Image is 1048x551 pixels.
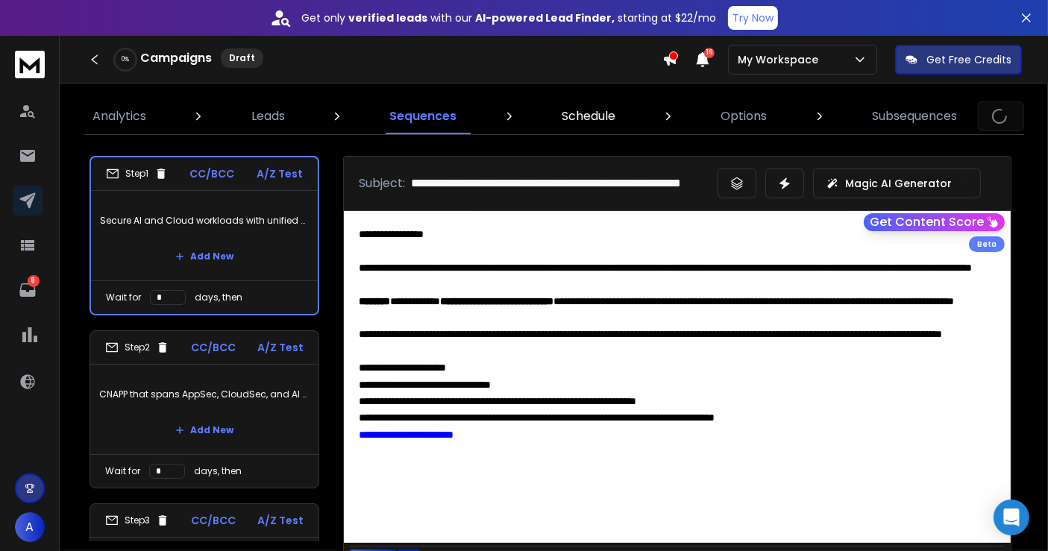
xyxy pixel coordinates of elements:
a: Options [712,98,776,134]
li: Step2CC/BCCA/Z TestCNAPP that spans AppSec, CloudSec, and AI SecurityAdd NewWait fordays, then [90,330,319,488]
a: Subsequences [863,98,966,134]
p: A/Z Test [257,513,304,528]
p: CC/BCC [191,513,236,528]
button: A [15,512,45,542]
button: Get Content Score [864,213,1005,231]
p: Sequences [390,107,457,125]
a: Sequences [381,98,466,134]
div: Open Intercom Messenger [994,500,1029,535]
p: Try Now [732,10,774,25]
p: CC/BCC [191,340,236,355]
a: Leads [242,98,294,134]
strong: AI-powered Lead Finder, [475,10,615,25]
p: Secure AI and Cloud workloads with unified Zero Trust CNAPP [100,200,309,242]
p: Analytics [92,107,146,125]
p: Options [721,107,767,125]
button: Try Now [728,6,778,30]
p: 0 % [122,55,129,64]
p: A/Z Test [257,340,304,355]
div: Draft [221,48,263,68]
button: Magic AI Generator [813,169,981,198]
button: Add New [163,242,245,271]
div: Step 2 [105,341,169,354]
p: Wait for [105,465,140,477]
p: Subject: [359,174,405,192]
button: Get Free Credits [895,45,1022,75]
div: Step 1 [106,167,168,180]
p: My Workspace [738,52,824,67]
a: 8 [13,275,43,305]
p: A/Z Test [257,166,303,181]
p: days, then [195,292,242,303]
li: Step1CC/BCCA/Z TestSecure AI and Cloud workloads with unified Zero Trust CNAPPAdd NewWait fordays... [90,156,319,315]
a: Schedule [553,98,624,134]
div: Beta [969,236,1005,252]
button: Add New [163,415,245,445]
div: Step 3 [105,514,169,527]
p: CNAPP that spans AppSec, CloudSec, and AI Security [99,374,310,415]
p: Get only with our starting at $22/mo [301,10,716,25]
p: CC/BCC [190,166,235,181]
p: Get Free Credits [926,52,1011,67]
strong: verified leads [348,10,427,25]
span: 16 [704,48,715,58]
p: 8 [28,275,40,287]
h1: Campaigns [140,49,212,67]
p: Schedule [562,107,615,125]
p: Subsequences [872,107,957,125]
a: Analytics [84,98,155,134]
p: Magic AI Generator [845,176,952,191]
p: Wait for [106,292,141,303]
img: logo [15,51,45,78]
p: Leads [251,107,285,125]
p: days, then [194,465,242,477]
